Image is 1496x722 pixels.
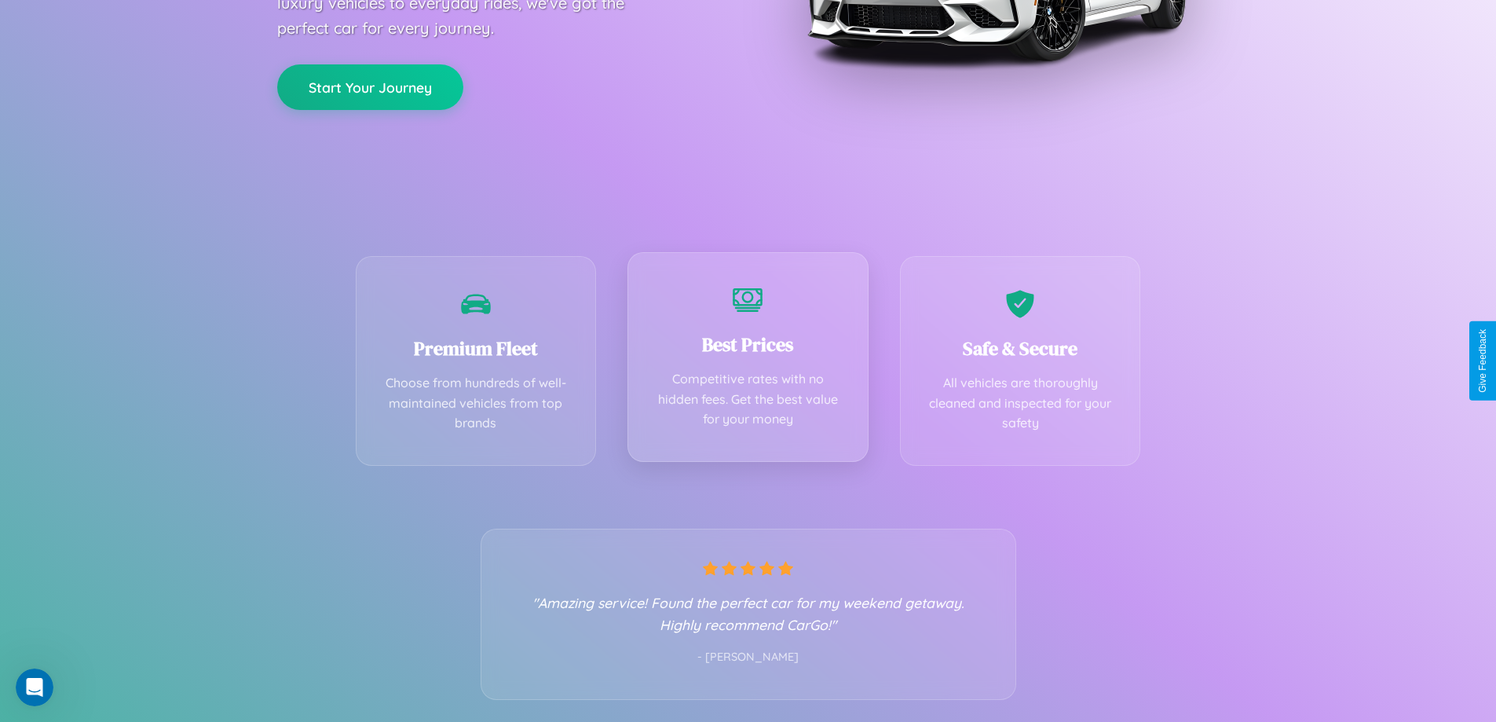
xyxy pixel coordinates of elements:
div: Give Feedback [1477,329,1488,393]
iframe: Intercom live chat [16,669,53,706]
p: "Amazing service! Found the perfect car for my weekend getaway. Highly recommend CarGo!" [513,592,984,636]
button: Start Your Journey [277,64,463,110]
h3: Safe & Secure [924,335,1117,361]
h3: Premium Fleet [380,335,572,361]
p: Competitive rates with no hidden fees. Get the best value for your money [652,369,844,430]
h3: Best Prices [652,332,844,357]
p: Choose from hundreds of well-maintained vehicles from top brands [380,373,572,434]
p: - [PERSON_NAME] [513,647,984,668]
p: All vehicles are thoroughly cleaned and inspected for your safety [924,373,1117,434]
